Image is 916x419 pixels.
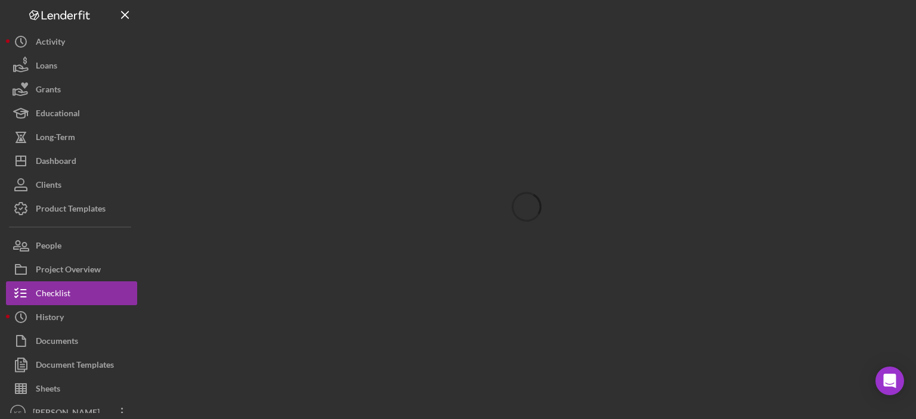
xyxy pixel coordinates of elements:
[6,101,137,125] button: Educational
[36,281,70,308] div: Checklist
[36,173,61,200] div: Clients
[6,197,137,221] button: Product Templates
[36,30,65,57] div: Activity
[6,173,137,197] button: Clients
[6,305,137,329] button: History
[36,77,61,104] div: Grants
[36,54,57,80] div: Loans
[36,353,114,380] div: Document Templates
[6,125,137,149] button: Long-Term
[6,77,137,101] button: Grants
[6,353,137,377] button: Document Templates
[36,329,78,356] div: Documents
[36,197,106,224] div: Product Templates
[875,367,904,395] div: Open Intercom Messenger
[36,149,76,176] div: Dashboard
[6,281,137,305] button: Checklist
[36,101,80,128] div: Educational
[36,125,75,152] div: Long-Term
[6,377,137,401] button: Sheets
[6,329,137,353] button: Documents
[36,234,61,260] div: People
[6,54,137,77] button: Loans
[6,234,137,257] button: People
[36,257,101,284] div: Project Overview
[14,409,22,416] text: KS
[36,377,60,404] div: Sheets
[6,30,137,54] button: Activity
[6,257,137,281] button: Project Overview
[6,149,137,173] button: Dashboard
[36,305,64,332] div: History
